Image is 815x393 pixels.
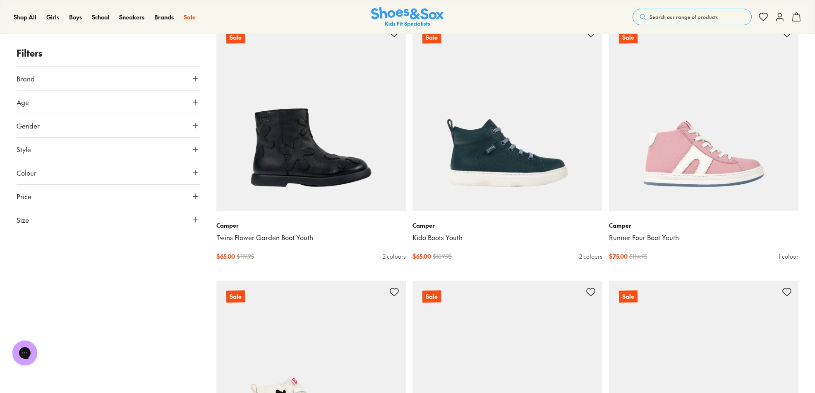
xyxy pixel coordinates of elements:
div: 1 colour [779,252,798,261]
a: School [92,13,109,21]
span: Sneakers [119,13,144,21]
span: School [92,13,109,21]
span: Brand [17,74,35,83]
span: Shop All [14,13,36,21]
span: Style [17,144,31,154]
p: Sale [618,291,637,303]
span: Age [17,97,29,107]
span: Girls [46,13,59,21]
a: Kido Boots Youth [412,233,602,242]
button: Age [17,91,200,114]
a: Sale [216,21,406,211]
button: Search our range of products [633,9,752,25]
a: Twins Flower Garden Boot Youth [216,233,406,242]
button: Brand [17,67,200,90]
a: Sale [184,13,196,21]
p: Camper [609,221,799,230]
p: Camper [412,221,602,230]
p: Camper [216,221,406,230]
span: Sale [184,13,196,21]
span: $ 109.95 [433,252,452,261]
a: Brands [154,13,174,21]
span: $ 65.00 [412,252,431,261]
iframe: Gorgias live chat messenger [8,338,41,368]
span: Search our range of products [650,13,718,21]
p: Sale [422,291,441,303]
a: Shoes & Sox [371,7,444,27]
button: Style [17,138,200,161]
button: Size [17,208,200,231]
span: $ 114.95 [629,252,647,261]
a: Runner Four Boot Youth [609,233,799,242]
a: Boys [69,13,82,21]
a: Girls [46,13,59,21]
img: SNS_Logo_Responsive.svg [371,7,444,27]
span: Price [17,191,31,201]
a: Shop All [14,13,36,21]
span: $ 65.00 [216,252,235,261]
p: Sale [226,291,244,303]
p: Sale [618,31,637,44]
p: Sale [422,31,441,44]
a: Sneakers [119,13,144,21]
a: Sale [412,21,602,211]
div: 2 colours [383,252,406,261]
span: Boys [69,13,82,21]
span: $ 119.95 [237,252,254,261]
button: Price [17,185,200,208]
a: Sale [609,21,799,211]
div: 2 colours [579,252,602,261]
p: Filters [17,46,200,60]
button: Gender [17,114,200,137]
span: $ 75.00 [609,252,628,261]
button: Colour [17,161,200,184]
span: Gender [17,121,40,131]
span: Size [17,215,29,225]
span: Colour [17,168,36,178]
span: Brands [154,13,174,21]
p: Sale [226,31,244,44]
